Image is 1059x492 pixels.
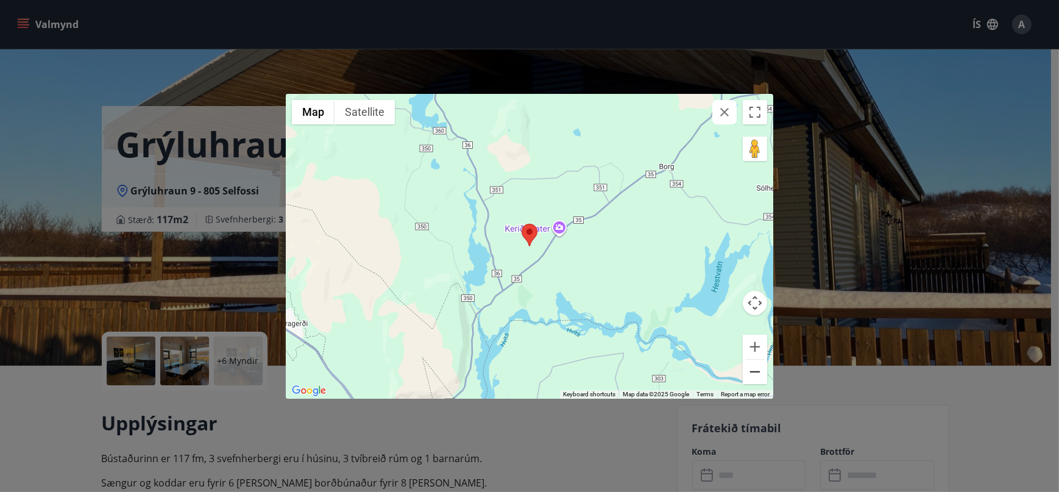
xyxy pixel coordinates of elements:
span: Map data ©2025 Google [623,391,689,398]
img: Google [289,383,329,399]
button: Show satellite imagery [335,100,395,124]
a: Terms (opens in new tab) [696,391,714,398]
button: Show street map [292,100,335,124]
button: Drag Pegman onto the map to open Street View [743,137,767,161]
a: Open this area in Google Maps (opens a new window) [289,383,329,399]
button: Zoom out [743,360,767,384]
button: Keyboard shortcuts [563,390,615,399]
button: Zoom in [743,335,767,359]
a: Report a map error [721,391,770,398]
button: Map camera controls [743,291,767,315]
button: Toggle fullscreen view [743,100,767,124]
